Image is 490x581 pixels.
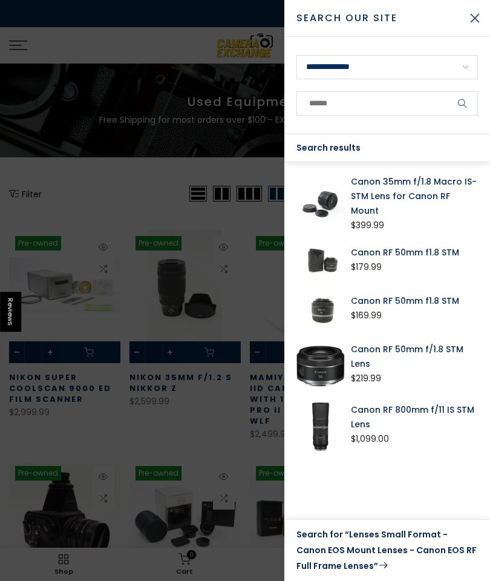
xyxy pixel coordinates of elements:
[284,134,490,162] div: Search results
[296,174,345,233] img: Canon 35mm f/1.8 Macro IS-STM Lens for Canon EF Mount Lenses Small Format - Canon EOS Mount Lense...
[351,402,478,432] a: Canon RF 800mm f/11 IS STM Lens
[351,432,389,447] div: $1,099.00
[351,218,384,233] div: $399.99
[460,3,490,33] button: Close Search
[296,11,460,25] span: Search Our Site
[296,402,345,451] img: Canon RF 800mm f/11 IS STM Lens Lenses - Small Format - Canon EOS Mount Lenses - Canon EOS RF Ful...
[351,371,381,386] div: $219.99
[296,527,478,574] a: Search for “Lenses Small Format - Canon EOS Mount Lenses - Canon EOS RF Full Frame Lenses”
[351,174,478,218] a: Canon 35mm f/1.8 Macro IS-STM Lens for Canon RF Mount
[296,245,345,281] img: Canon RF 50mm f1.8 STM Lenses Small Format - Canon EOS Mount Lenses - Canon EOS RF Full Frame Len...
[351,308,382,323] div: $169.99
[351,294,478,308] a: Canon RF 50mm f1.8 STM
[351,245,478,260] a: Canon RF 50mm f1.8 STM
[351,342,478,371] a: Canon RF 50mm f/1.8 STM Lens
[296,342,345,390] img: Canon RF 50mm f/1.8 STM Lens Lenses - Small Format - Canon EOS Mount Lenses - Canon EOS RF Full F...
[296,294,345,330] img: Canon RF 50mm f1.8 STM Lenses Small Format - Canon EOS Mount Lenses - Canon EOS RF Full Frame Len...
[351,260,382,275] div: $179.99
